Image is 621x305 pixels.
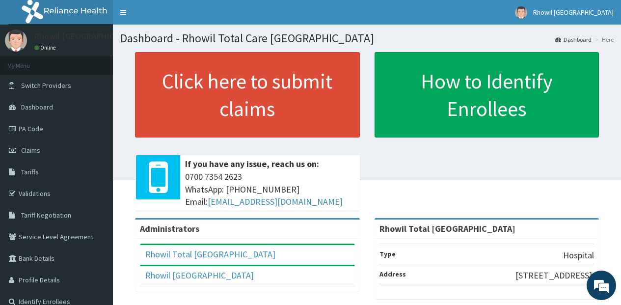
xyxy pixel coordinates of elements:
b: Type [379,250,396,258]
img: User Image [5,29,27,52]
a: How to Identify Enrollees [375,52,599,138]
p: Rhowil [GEOGRAPHIC_DATA] [34,32,143,41]
b: Address [379,270,406,278]
a: Dashboard [555,35,592,44]
a: [EMAIL_ADDRESS][DOMAIN_NAME] [208,196,343,207]
p: [STREET_ADDRESS]. [515,269,594,282]
a: Rhowil Total [GEOGRAPHIC_DATA] [145,249,275,260]
a: Rhowil [GEOGRAPHIC_DATA] [145,270,254,281]
a: Click here to submit claims [135,52,360,138]
span: Claims [21,146,40,155]
span: 0700 7354 2623 WhatsApp: [PHONE_NUMBER] Email: [185,170,355,208]
span: Dashboard [21,103,53,111]
p: Hospital [563,249,594,262]
span: Tariff Negotiation [21,211,71,220]
b: Administrators [140,223,199,234]
span: Tariffs [21,167,39,176]
strong: Rhowil Total [GEOGRAPHIC_DATA] [379,223,515,234]
li: Here [593,35,614,44]
a: Online [34,44,58,51]
span: Switch Providers [21,81,71,90]
h1: Dashboard - Rhowil Total Care [GEOGRAPHIC_DATA] [120,32,614,45]
b: If you have any issue, reach us on: [185,158,319,169]
span: Rhowil [GEOGRAPHIC_DATA] [533,8,614,17]
img: User Image [515,6,527,19]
